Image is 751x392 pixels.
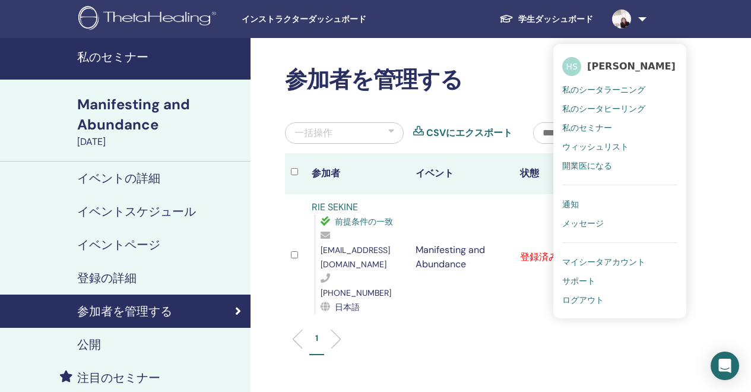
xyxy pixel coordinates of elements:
span: 私のセミナー [562,122,612,133]
div: [DATE] [77,135,243,149]
th: 参加者 [306,153,410,194]
a: 学生ダッシュボード [490,8,603,30]
a: RIE SEKINE [312,201,358,213]
span: 私のシータラーニング [562,84,645,95]
span: [PERSON_NAME] [587,60,676,72]
h4: 注目のセミナー [77,371,160,385]
h4: 私のセミナー [77,50,243,64]
span: [PHONE_NUMBER] [321,287,391,298]
div: 一括操作 [294,126,332,140]
a: HS[PERSON_NAME] [562,53,677,80]
td: Manifesting and Abundance [410,194,514,320]
h4: イベントスケジュール [77,204,196,219]
a: ログアウト [562,290,677,309]
a: 開業医になる [562,156,677,175]
span: サポート [562,276,595,286]
span: HS [562,57,581,76]
a: ウィッシュリスト [562,137,677,156]
img: logo.png [78,6,220,33]
div: Manifesting and Abundance [77,94,243,135]
span: [EMAIL_ADDRESS][DOMAIN_NAME] [321,245,390,270]
span: 日本語 [335,302,360,312]
a: サポート [562,271,677,290]
th: 状態 [514,153,619,194]
a: Manifesting and Abundance[DATE] [70,94,251,149]
span: 私のシータヒーリング [562,103,645,114]
a: 私のシータラーニング [562,80,677,99]
img: default.jpg [612,10,631,29]
a: 私のシータヒーリング [562,99,677,118]
span: 通知 [562,199,579,210]
a: 通知 [562,195,677,214]
h4: 登録の詳細 [77,271,137,285]
img: graduation-cap-white.svg [499,14,514,24]
a: CSVにエクスポート [426,126,512,140]
h4: イベントの詳細 [77,171,160,185]
span: 前提条件の一致 [335,216,393,227]
span: マイシータアカウント [562,257,645,267]
a: マイシータアカウント [562,252,677,271]
h4: 公開 [77,337,101,352]
th: イベント [410,153,514,194]
p: 1 [315,332,318,344]
span: ログアウト [562,295,604,305]
a: メッセージ [562,214,677,233]
span: 開業医になる [562,160,612,171]
div: Open Intercom Messenger [711,352,739,380]
span: メッセージ [562,218,604,229]
h2: 参加者を管理する [285,67,639,94]
span: インストラクターダッシュボード [242,13,420,26]
h4: 参加者を管理する [77,304,172,318]
a: 私のセミナー [562,118,677,137]
span: ウィッシュリスト [562,141,629,152]
h4: イベントページ [77,238,160,252]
